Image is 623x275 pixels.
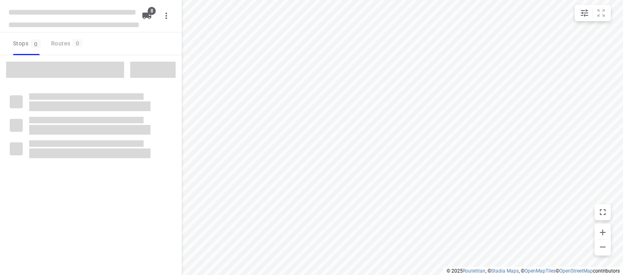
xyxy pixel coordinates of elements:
[576,5,593,21] button: Map settings
[575,5,611,21] div: small contained button group
[447,268,620,274] li: © 2025 , © , © © contributors
[491,268,519,274] a: Stadia Maps
[559,268,593,274] a: OpenStreetMap
[524,268,556,274] a: OpenMapTiles
[463,268,486,274] a: Routetitan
